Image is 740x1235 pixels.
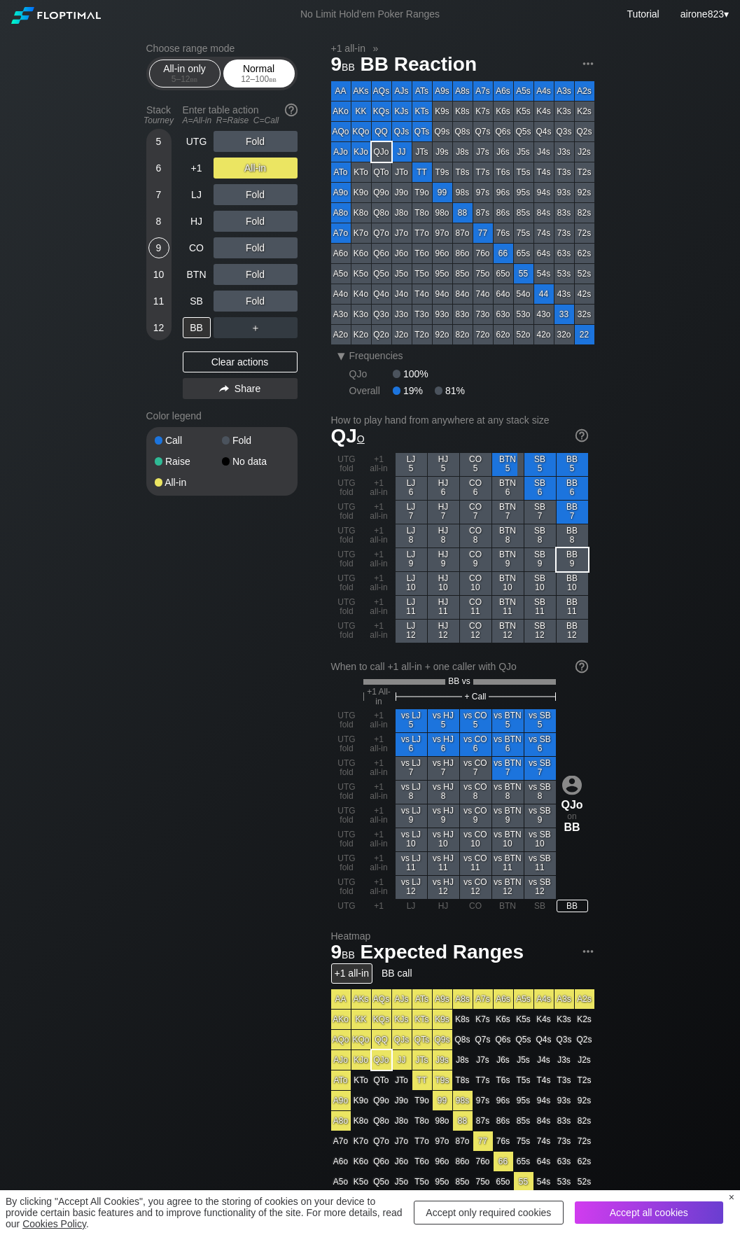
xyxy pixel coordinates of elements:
div: J7o [392,223,412,243]
div: No data [222,456,289,466]
div: 96o [433,244,452,263]
div: Q9o [372,183,391,202]
div: Fold [222,435,289,445]
div: 73o [473,305,493,324]
div: A9s [433,81,452,101]
div: 83o [453,305,473,324]
div: A6o [331,244,351,263]
span: Frequencies [349,350,403,361]
div: AA [331,81,351,101]
div: T6o [412,244,432,263]
span: bb [342,58,355,74]
div: 73s [554,223,574,243]
div: 52s [575,264,594,284]
div: UTG fold [331,620,363,643]
div: Color legend [146,405,298,427]
div: All-in only [153,60,217,87]
div: K3o [351,305,371,324]
a: Cookies Policy [22,1218,86,1229]
div: Q6o [372,244,391,263]
div: 6 [148,158,169,179]
span: » [365,43,386,54]
div: BB 9 [557,548,588,571]
div: BTN [183,264,211,285]
div: SB 10 [524,572,556,595]
div: 76o [473,244,493,263]
div: 92s [575,183,594,202]
div: J7s [473,142,493,162]
div: 44 [534,284,554,304]
div: All-in [214,158,298,179]
div: 22 [575,325,594,344]
div: 33 [554,305,574,324]
div: J9o [392,183,412,202]
div: CO 8 [460,524,491,547]
div: Overall [349,385,393,396]
div: CO 6 [460,477,491,500]
div: K7s [473,102,493,121]
div: K8o [351,203,371,223]
div: K9s [433,102,452,121]
div: 42s [575,284,594,304]
div: Q5o [372,264,391,284]
div: J8s [453,142,473,162]
div: 5 [148,131,169,152]
div: Fold [214,131,298,152]
div: T4s [534,162,554,182]
div: 75o [473,264,493,284]
div: SB 11 [524,596,556,619]
div: J6o [392,244,412,263]
div: +1 all-in [363,548,395,571]
div: 10 [148,264,169,285]
div: Share [183,378,298,399]
div: 81% [435,385,465,396]
div: T4o [412,284,432,304]
div: SB 8 [524,524,556,547]
div: × [729,1192,734,1203]
div: 83s [554,203,574,223]
div: 7 [148,184,169,205]
div: 82s [575,203,594,223]
div: QJs [392,122,412,141]
div: CO [183,237,211,258]
div: JJ [392,142,412,162]
div: Q7o [372,223,391,243]
div: +1 all-in [363,572,395,595]
div: 93o [433,305,452,324]
h2: Choose range mode [146,43,298,54]
div: J5o [392,264,412,284]
div: QJo [372,142,391,162]
div: J5s [514,142,533,162]
div: A2s [575,81,594,101]
div: CO 5 [460,453,491,476]
div: KTo [351,162,371,182]
div: 94s [534,183,554,202]
img: icon-avatar.b40e07d9.svg [562,775,582,795]
span: 9 [329,54,357,77]
div: Stack [141,99,177,131]
div: A=All-in R=Raise C=Call [183,116,298,125]
div: CO 10 [460,572,491,595]
div: T7o [412,223,432,243]
div: 43s [554,284,574,304]
div: 97s [473,183,493,202]
div: BB 5 [557,453,588,476]
div: J9s [433,142,452,162]
div: Raise [155,456,222,466]
div: 93s [554,183,574,202]
div: HJ 5 [428,453,459,476]
div: Fold [214,184,298,205]
div: A8o [331,203,351,223]
div: AJo [331,142,351,162]
div: A2o [331,325,351,344]
a: Tutorial [627,8,659,20]
div: 86s [494,203,513,223]
div: 11 [148,291,169,312]
div: SB 5 [524,453,556,476]
div: Accept all cookies [575,1201,723,1224]
div: QJo [349,368,393,379]
div: T3o [412,305,432,324]
div: UTG fold [331,501,363,524]
div: Q5s [514,122,533,141]
div: No Limit Hold’em Poker Ranges [279,8,461,23]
